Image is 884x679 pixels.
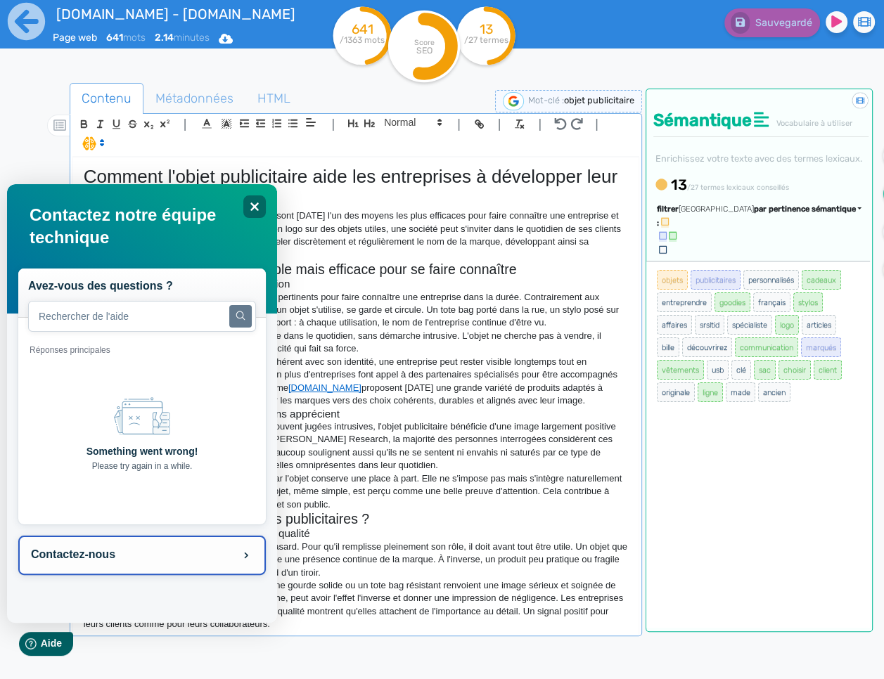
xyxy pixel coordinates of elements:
span: | [538,115,542,134]
img: tab_keywords_by_traffic_grey.svg [160,82,171,93]
p: En choisissant un produit utile, bien conçu et cohérent avec son identité, une entreprise peut re... [84,356,628,408]
tspan: /27 termes [464,35,508,45]
span: clé [731,360,751,380]
b: 641 [106,32,123,44]
div: [GEOGRAPHIC_DATA] [679,204,862,216]
span: | [595,115,598,134]
p: La qualité compte tout autant que la fonction. Une gourde solide ou un tote bag résistant renvoie... [84,579,628,631]
h4: Sémantique [653,110,869,131]
p: Les objets publicitaires, aussi appelés goodies, sont [DATE] l'un des moyens les plus efficaces p... [84,209,628,261]
span: filtrer : [657,205,679,228]
img: website_grey.svg [23,37,34,48]
span: communication [735,337,798,357]
span: articles [802,315,836,335]
div: Domaine [72,83,108,92]
span: ancien [758,382,790,402]
h1: Comment l'objet publicitaire aide les entreprises à développer leur notoriété ? [84,166,628,209]
span: objets [657,270,688,290]
p: Ces résultats montrent que la communication par l'objet conserve une place à part. Elle ne s'impo... [84,472,628,511]
tspan: 641 [352,21,373,37]
span: affaires [657,315,692,335]
span: HTML [246,79,302,117]
img: google-serp-logo.png [503,92,524,110]
tspan: /1363 mots [340,35,385,45]
h3: Des objets qui circulent et attirent l'attention [84,278,628,290]
span: logo [775,315,799,335]
span: français [753,292,790,312]
span: | [457,115,461,134]
p: Le choix d'un objet publicitaire ne doit rien au hasard. Pour qu'il remplisse pleinement son rôle... [84,541,628,579]
h2: L'objet publicitaire : un outil simple mais efficace pour se faire connaître [84,261,628,278]
h3: Adapter le choix à sa cible et à son objectif [84,631,628,644]
span: par pertinence sémantique [754,205,856,214]
span: choisir [779,360,811,380]
h3: Une forme de communication que les gens apprécient [84,408,628,420]
span: | [498,115,501,134]
span: usb [707,360,729,380]
span: marqués [801,337,841,357]
p: Contrairement à d'autres formes de publicités souvent jugées intrusives, l'objet publicitaire bén... [84,420,628,472]
span: publicitaires [691,270,741,290]
span: objet publicitaire [564,95,634,105]
span: goodies [715,292,750,312]
span: made [726,382,755,402]
span: personnalisés [743,270,799,290]
span: Page web [53,32,97,44]
p: Ce contact régulier maintient la marque présente dans le quotidien, sans démarche intrusive. L'ob... [84,330,628,356]
span: client [814,360,842,380]
h3: Miser sur des goodies utiles et de bonne qualité [84,527,628,540]
div: Domaine: [DOMAIN_NAME] [37,37,159,48]
a: Métadonnées [143,83,245,115]
span: | [331,115,335,134]
span: Aligment [301,114,321,131]
span: sac [754,360,776,380]
input: title [53,3,318,25]
a: [DOMAIN_NAME] [288,382,361,393]
span: ligne [698,382,723,402]
span: Métadonnées [144,79,245,117]
button: Sauvegardé [724,8,820,37]
p: Please try again in a while. [79,276,191,288]
small: /27 termes lexicaux conseillés [687,183,789,192]
img: logo_orange.svg [23,22,34,34]
span: Mot-clé : [528,95,564,105]
span: Sauvegardé [755,17,812,29]
tspan: Score [414,38,435,47]
span: mots [106,32,146,44]
span: Contenu [70,79,143,117]
span: cadeaux [802,270,841,290]
small: Enrichissez votre texte avec des termes lexicaux. [653,153,862,164]
span: | [184,115,187,134]
span: bille [657,337,679,357]
img: tab_domain_overview_orange.svg [57,82,68,93]
span: I.Assistant [76,135,109,152]
span: découvrirez [682,337,732,357]
tspan: SEO [416,45,433,56]
button: Contactez-nous [11,351,259,391]
p: L'objet publicitaire reste l'un des leviers les plus pertinents pour faire connaître une entrepri... [84,291,628,330]
h5: Something went wrong! [79,261,191,273]
iframe: Help widget [7,184,277,623]
span: originale [657,382,695,402]
span: stylos [793,292,823,312]
div: v 4.0.25 [39,22,69,34]
span: srsltid [695,315,724,335]
h2: Comment bien choisir ses objets publicitaires ? [84,511,628,527]
span: vêtements [657,360,704,380]
span: entreprendre [657,292,712,312]
span: minutes [155,32,210,44]
a: Contenu [70,83,143,115]
b: 13 [671,176,687,193]
span: Vocabulaire à utiliser [776,119,852,128]
tspan: 13 [480,21,493,37]
b: 2.14 [155,32,174,44]
span: spécialiste [727,315,772,335]
div: Mots-clés [175,83,215,92]
a: HTML [245,83,302,115]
